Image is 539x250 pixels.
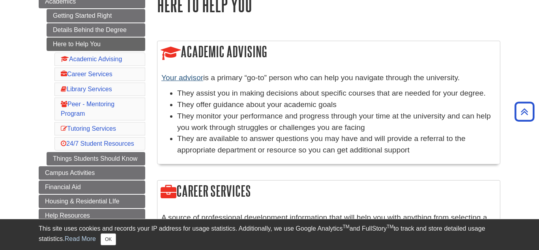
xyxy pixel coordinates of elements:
button: Close [101,233,116,245]
a: Housing & Residential LIfe [39,195,145,208]
p: A source of professional development information that will help you with anything from selecting ... [161,212,496,235]
a: Here to Help You [47,38,145,51]
a: Getting Started Right [47,9,145,23]
a: Tutoring Services [61,125,116,132]
span: Campus Activities [45,169,95,176]
a: Read More [65,235,96,242]
li: They assist you in making decisions about specific courses that are needed for your degree. [177,88,496,99]
a: Career Services [61,71,112,77]
a: Academic Advising [61,56,122,62]
sup: TM [387,224,393,229]
li: They offer guidance about your academic goals [177,99,496,111]
span: Financial Aid [45,184,81,190]
a: Peer - Mentoring Program [61,101,114,117]
a: 24/7 Student Resources [61,140,134,147]
li: They are available to answer questions you may have and will provide a referral to the appropriat... [177,133,496,156]
span: Help Resources [45,212,90,219]
a: Library Services [61,86,112,92]
li: They monitor your performance and progress through your time at the university and can help you w... [177,111,496,133]
a: Financial Aid [39,180,145,194]
a: Back to Top [512,106,537,117]
a: Campus Activities [39,166,145,180]
p: is a primary “go-to” person who can help you navigate through the university. [161,72,496,84]
a: Your advisor [161,73,203,82]
a: Help Resources [39,209,145,222]
span: Housing & Residential LIfe [45,198,120,205]
sup: TM [342,224,349,229]
h2: Career Services [157,180,500,203]
a: Things Students Should Know [47,152,145,165]
h2: Academic Advising [157,41,500,64]
div: This site uses cookies and records your IP address for usage statistics. Additionally, we use Goo... [39,224,500,245]
a: Details Behind the Degree [47,23,145,37]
